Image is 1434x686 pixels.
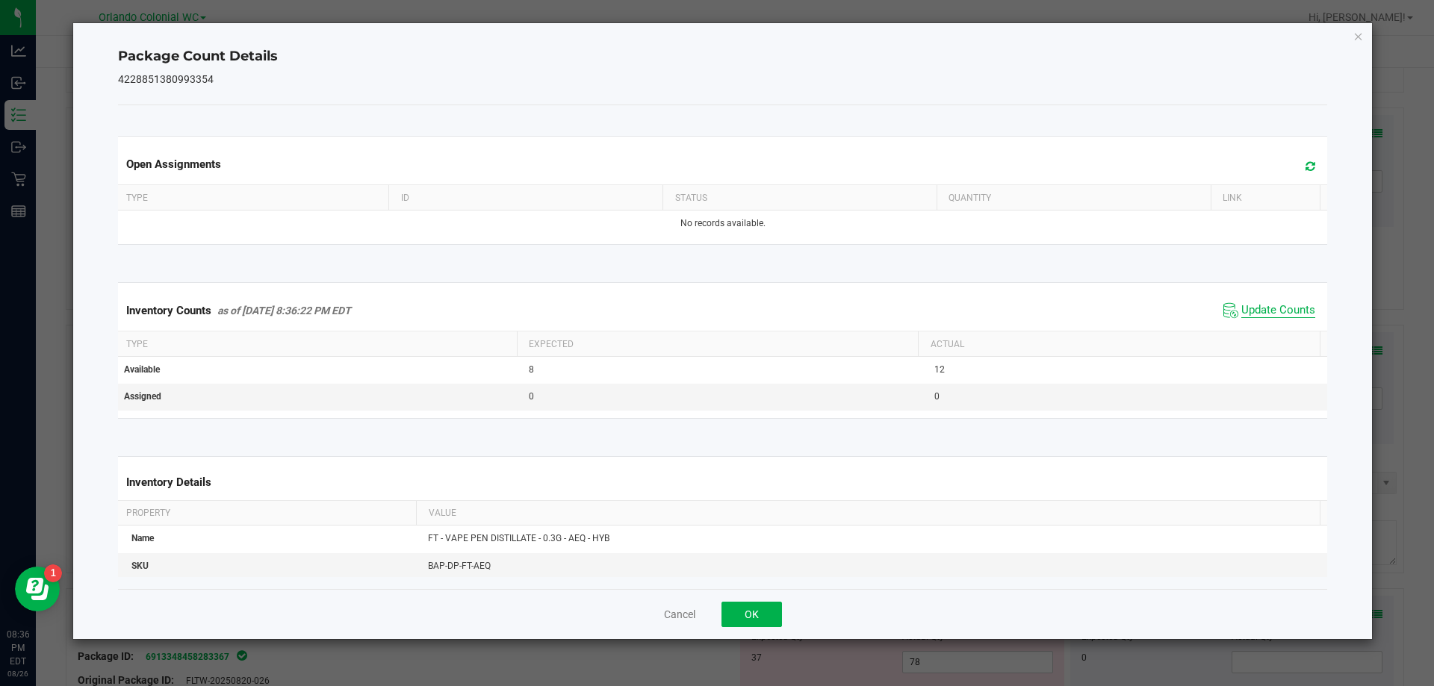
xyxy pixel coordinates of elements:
span: Inventory Counts [126,304,211,317]
span: 8 [529,364,534,375]
span: Type [126,339,148,349]
span: ID [401,193,409,203]
button: OK [721,602,782,627]
td: No records available. [115,211,1331,237]
span: FT - VAPE PEN DISTILLATE - 0.3G - AEQ - HYB [428,533,609,543]
span: 0 [934,391,940,402]
span: Value [429,508,456,518]
span: Expected [529,339,574,349]
span: Quantity [949,193,991,203]
h5: 4228851380993354 [118,74,1328,85]
span: Type [126,193,148,203]
span: Update Counts [1241,303,1315,318]
span: Status [675,193,707,203]
span: as of [DATE] 8:36:22 PM EDT [217,305,351,317]
span: BAP-DP-FT-AEQ [428,561,491,571]
span: Name [131,533,154,543]
span: 12 [934,364,945,375]
span: Inventory Details [126,475,211,489]
iframe: Resource center unread badge [44,564,62,582]
span: Link [1223,193,1242,203]
h4: Package Count Details [118,47,1328,66]
button: Cancel [664,607,695,622]
iframe: Resource center [15,567,60,611]
button: Close [1353,27,1364,45]
span: Actual [931,339,964,349]
span: SKU [131,561,149,571]
span: Property [126,508,170,518]
span: Assigned [124,391,161,402]
span: Available [124,364,160,375]
span: Open Assignments [126,158,221,171]
span: 0 [529,391,534,402]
